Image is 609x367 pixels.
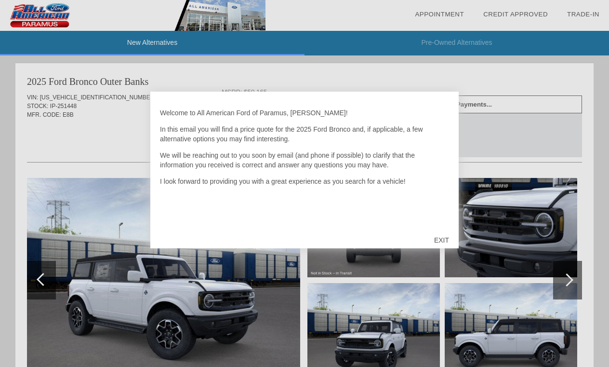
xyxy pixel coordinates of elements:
[160,177,449,186] p: I look forward to providing you with a great experience as you search for a vehicle!
[424,226,459,255] div: EXIT
[160,108,449,118] p: Welcome to All American Ford of Paramus, [PERSON_NAME]!
[160,150,449,170] p: We will be reaching out to you soon by email (and phone if possible) to clarify that the informat...
[160,124,449,144] p: In this email you will find a price quote for the 2025 Ford Bronco and, if applicable, a few alte...
[483,11,548,18] a: Credit Approved
[415,11,464,18] a: Appointment
[567,11,599,18] a: Trade-In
